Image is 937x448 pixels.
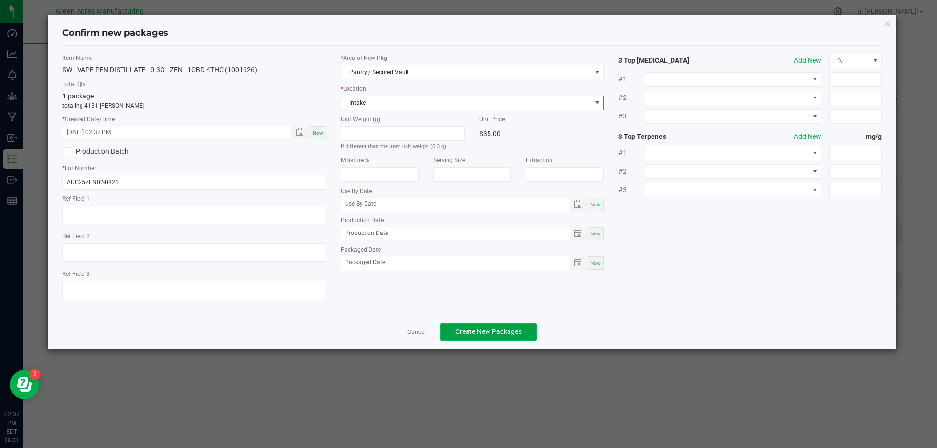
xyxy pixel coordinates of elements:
label: Total Qty [62,80,326,89]
label: Packaged Date [341,245,604,254]
strong: mg/g [829,132,882,142]
button: Create New Packages [440,323,537,341]
small: If different than the item unit weight (0.3 g) [341,143,446,150]
label: Unit Weight (g) [341,115,465,124]
span: Now [591,260,601,266]
h4: Confirm new packages [62,27,882,39]
span: Create New Packages [455,328,522,335]
span: #2 [618,93,645,103]
span: #1 [618,148,645,158]
label: Unit Price [479,115,604,124]
label: Lot Number [62,164,326,173]
span: #1 [618,74,645,84]
label: Ref Field 1 [62,195,326,203]
label: Created Date/Time [62,115,326,124]
label: Serving Size [433,156,511,165]
span: Now [591,231,601,236]
span: Toggle popup [570,198,589,211]
label: Item Name [62,54,326,62]
span: Toggle popup [570,256,589,270]
iframe: Resource center [10,370,39,399]
input: Use By Date [341,198,559,210]
span: Intake [341,96,591,110]
div: $35.00 [479,126,604,141]
strong: 3 Top Terpenes [618,132,724,142]
a: Cancel [407,328,426,336]
span: Toggle popup [570,227,589,240]
p: totaling 4131 [PERSON_NAME] [62,101,326,110]
input: Production Date [341,227,559,239]
span: Toggle popup [291,126,310,138]
label: Use By Date [341,187,604,195]
label: Moisture % [341,156,419,165]
input: Created Datetime [62,126,281,138]
button: Add New [794,132,821,142]
label: Extraction [526,156,604,165]
label: Production Date [341,216,604,225]
iframe: Resource center unread badge [29,369,41,380]
label: Ref Field 2 [62,232,326,241]
strong: 3 Top [MEDICAL_DATA] [618,56,724,66]
span: 1 package [62,92,94,100]
input: Packaged Date [341,256,559,269]
label: Location [341,84,604,93]
button: Add New [794,56,821,66]
span: Now [591,202,601,207]
span: % [830,54,869,68]
label: Production Batch [62,146,187,156]
span: Pantry / Secured Vault [341,65,591,79]
div: SW - VAPE PEN DISTILLATE - 0.3G - ZEN - 1CBD-4THC (1001626) [62,65,326,75]
span: #3 [618,111,645,121]
span: #2 [618,166,645,176]
span: #3 [618,185,645,195]
label: Ref Field 3 [62,270,326,278]
span: Now [313,130,323,136]
label: Area of New Pkg [341,54,604,62]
